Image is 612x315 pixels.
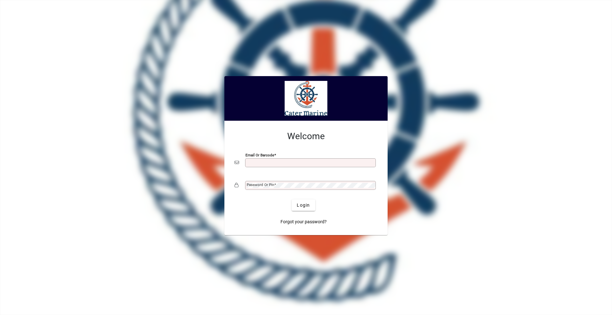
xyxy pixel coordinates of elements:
[245,153,274,157] mat-label: Email or Barcode
[292,199,315,211] button: Login
[247,183,274,187] mat-label: Password or Pin
[297,202,310,209] span: Login
[278,216,329,227] a: Forgot your password?
[280,218,327,225] span: Forgot your password?
[235,131,377,142] h2: Welcome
